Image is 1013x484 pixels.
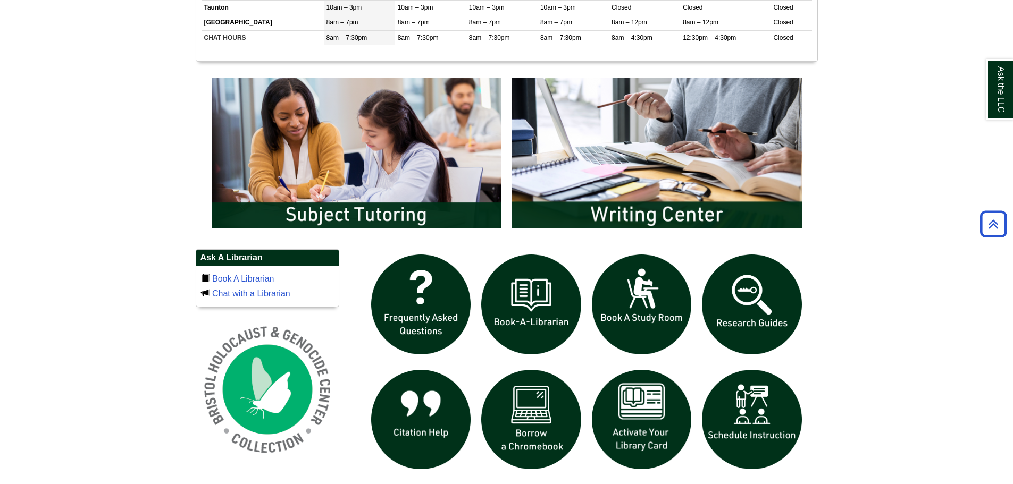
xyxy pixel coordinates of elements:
img: Writing Center Information [507,72,807,234]
td: CHAT HOURS [202,30,324,45]
span: 12:30pm – 4:30pm [683,34,736,41]
div: slideshow [366,249,807,479]
span: 8am – 7:30pm [326,34,367,41]
span: Closed [683,4,702,11]
img: citation help icon links to citation help guide page [366,364,476,475]
span: 8am – 12pm [683,19,718,26]
span: 8am – 7pm [540,19,572,26]
span: 10am – 3pm [398,4,433,11]
img: Subject Tutoring Information [206,72,507,234]
span: 8am – 7:30pm [469,34,510,41]
span: Closed [612,4,631,11]
span: 8am – 7pm [469,19,501,26]
span: 8am – 7:30pm [540,34,581,41]
a: Book A Librarian [212,274,274,283]
span: Closed [773,34,793,41]
span: 8am – 7:30pm [398,34,439,41]
span: 8am – 12pm [612,19,647,26]
td: [GEOGRAPHIC_DATA] [202,15,324,30]
span: 10am – 3pm [469,4,505,11]
span: 10am – 3pm [540,4,576,11]
img: book a study room icon links to book a study room web page [587,249,697,360]
img: Borrow a chromebook icon links to the borrow a chromebook web page [476,364,587,475]
div: slideshow [206,72,807,239]
span: Closed [773,4,793,11]
h2: Ask A Librarian [196,250,339,266]
span: 10am – 3pm [326,4,362,11]
a: Back to Top [976,217,1010,231]
span: Closed [773,19,793,26]
img: Research Guides icon links to research guides web page [697,249,807,360]
span: 8am – 7pm [326,19,358,26]
span: 8am – 4:30pm [612,34,652,41]
img: activate Library Card icon links to form to activate student ID into library card [587,364,697,475]
img: frequently asked questions [366,249,476,360]
td: Taunton [202,1,324,15]
img: Book a Librarian icon links to book a librarian web page [476,249,587,360]
img: For faculty. Schedule Library Instruction icon links to form. [697,364,807,475]
span: 8am – 7pm [398,19,430,26]
img: Holocaust and Genocide Collection [196,318,339,461]
a: Chat with a Librarian [212,289,290,298]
